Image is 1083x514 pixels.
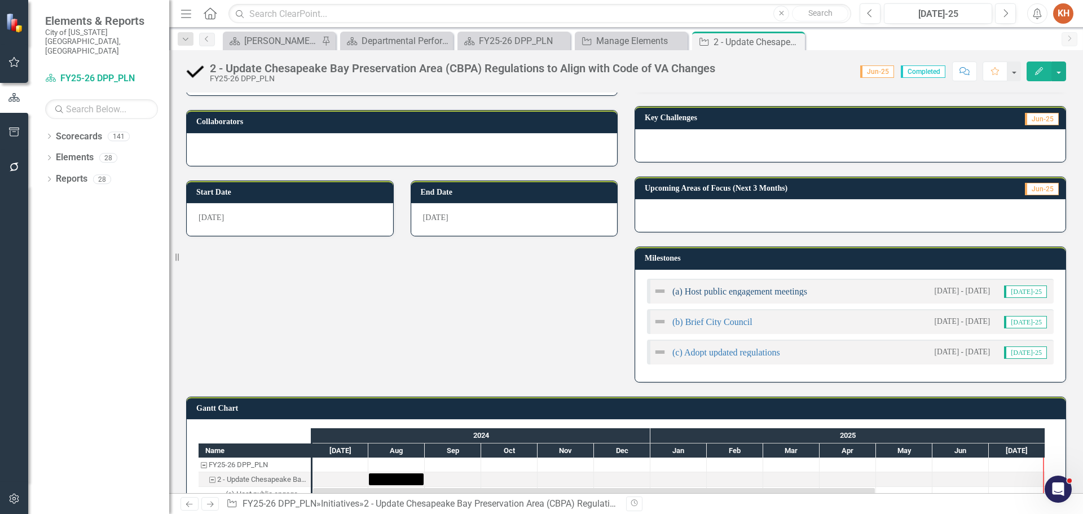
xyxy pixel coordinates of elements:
div: 2 - Update Chesapeake Bay Preservation Area (CBPA) Regulations to Align with Code of VA Changes [364,498,760,509]
div: Jul [989,443,1045,458]
h3: Milestones [645,254,1060,262]
a: Reports [56,173,87,186]
div: FY25-26 DPP_PLN [210,74,715,83]
div: 2024 [312,428,650,443]
a: (c) Adopt updated regulations [672,348,780,357]
div: 141 [108,131,130,141]
span: Elements & Reports [45,14,158,28]
button: Search [792,6,848,21]
h3: End Date [421,188,612,196]
div: 28 [99,153,117,162]
div: Feb [707,443,763,458]
button: KH [1053,3,1073,24]
div: [DATE]-25 [888,7,988,21]
div: 2025 [650,428,1045,443]
div: Task: FY25-26 DPP_PLN Start date: 2024-07-01 End date: 2024-07-02 [199,458,311,472]
a: (b) Brief City Council [672,317,752,327]
div: 2 - Update Chesapeake Bay Preservation Area (CBPA) Regulations to Align with Code of VA Changes [199,472,311,487]
img: Not Defined [653,345,667,359]
div: Aug [368,443,425,458]
div: May [876,443,932,458]
h3: Upcoming Areas of Focus (Next 3 Months) [645,184,978,192]
a: Manage Elements [578,34,685,48]
img: Not Defined [653,284,667,298]
span: Jun-25 [860,65,894,78]
span: Search [808,8,833,17]
div: 2 - Update Chesapeake Bay Preservation Area (CBPA) Regulations to Align with Code of VA Changes [217,472,307,487]
div: Task: Start date: 2024-07-01 End date: 2025-04-30 [199,487,311,502]
div: Sep [425,443,481,458]
span: Completed [901,65,945,78]
img: Not Defined [653,315,667,328]
div: Task: Start date: 2024-08-01 End date: 2024-08-31 [199,472,311,487]
div: Task: Start date: 2024-08-01 End date: 2024-08-31 [369,473,424,485]
div: Dec [594,443,650,458]
div: Jun [932,443,989,458]
div: [PERSON_NAME]'s Home [244,34,319,48]
img: ClearPoint Strategy [6,13,25,33]
h3: Gantt Chart [196,404,1060,412]
div: Oct [481,443,538,458]
div: Jul [312,443,368,458]
small: [DATE] - [DATE] [934,346,990,357]
div: Departmental Performance Plans - 3 Columns [362,34,450,48]
div: Apr [820,443,876,458]
img: Completed [186,63,204,81]
div: Name [199,443,311,458]
iframe: Intercom live chat [1045,476,1072,503]
small: City of [US_STATE][GEOGRAPHIC_DATA], [GEOGRAPHIC_DATA] [45,28,158,55]
div: FY25-26 DPP_PLN [199,458,311,472]
a: FY25-26 DPP_PLN [243,498,316,509]
h3: Start Date [196,188,388,196]
div: Jan [650,443,707,458]
a: Initiatives [321,498,359,509]
div: Manage Elements [596,34,685,48]
a: [PERSON_NAME]'s Home [226,34,319,48]
a: Elements [56,151,94,164]
div: Nov [538,443,594,458]
span: [DATE]-25 [1004,285,1047,298]
a: Scorecards [56,130,102,143]
div: (a) Host public engagement meetings [226,487,307,502]
a: Departmental Performance Plans - 3 Columns [343,34,450,48]
h3: Key Challenges [645,113,894,122]
a: (a) Host public engagement meetings [672,287,807,296]
small: [DATE] - [DATE] [934,316,990,327]
div: FY25-26 DPP_PLN [479,34,567,48]
a: FY25-26 DPP_PLN [460,34,567,48]
div: 2 - Update Chesapeake Bay Preservation Area (CBPA) Regulations to Align with Code of VA Changes [210,62,715,74]
h3: Collaborators [196,117,611,126]
input: Search Below... [45,99,158,119]
div: Mar [763,443,820,458]
span: [DATE]-25 [1004,346,1047,359]
span: [DATE] [199,213,224,222]
button: [DATE]-25 [884,3,992,24]
span: [DATE] [423,213,448,222]
div: » » [226,498,618,511]
a: FY25-26 DPP_PLN [45,72,158,85]
span: Jun-25 [1025,113,1059,125]
input: Search ClearPoint... [228,4,851,24]
span: [DATE]-25 [1004,316,1047,328]
div: 28 [93,174,111,184]
div: Task: Start date: 2024-07-01 End date: 2025-04-30 [313,488,875,500]
div: FY25-26 DPP_PLN [209,458,268,472]
div: 2 - Update Chesapeake Bay Preservation Area (CBPA) Regulations to Align with Code of VA Changes [714,35,802,49]
div: (a) Host public engagement meetings [199,487,311,502]
small: [DATE] - [DATE] [934,285,990,296]
span: Jun-25 [1025,183,1059,195]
